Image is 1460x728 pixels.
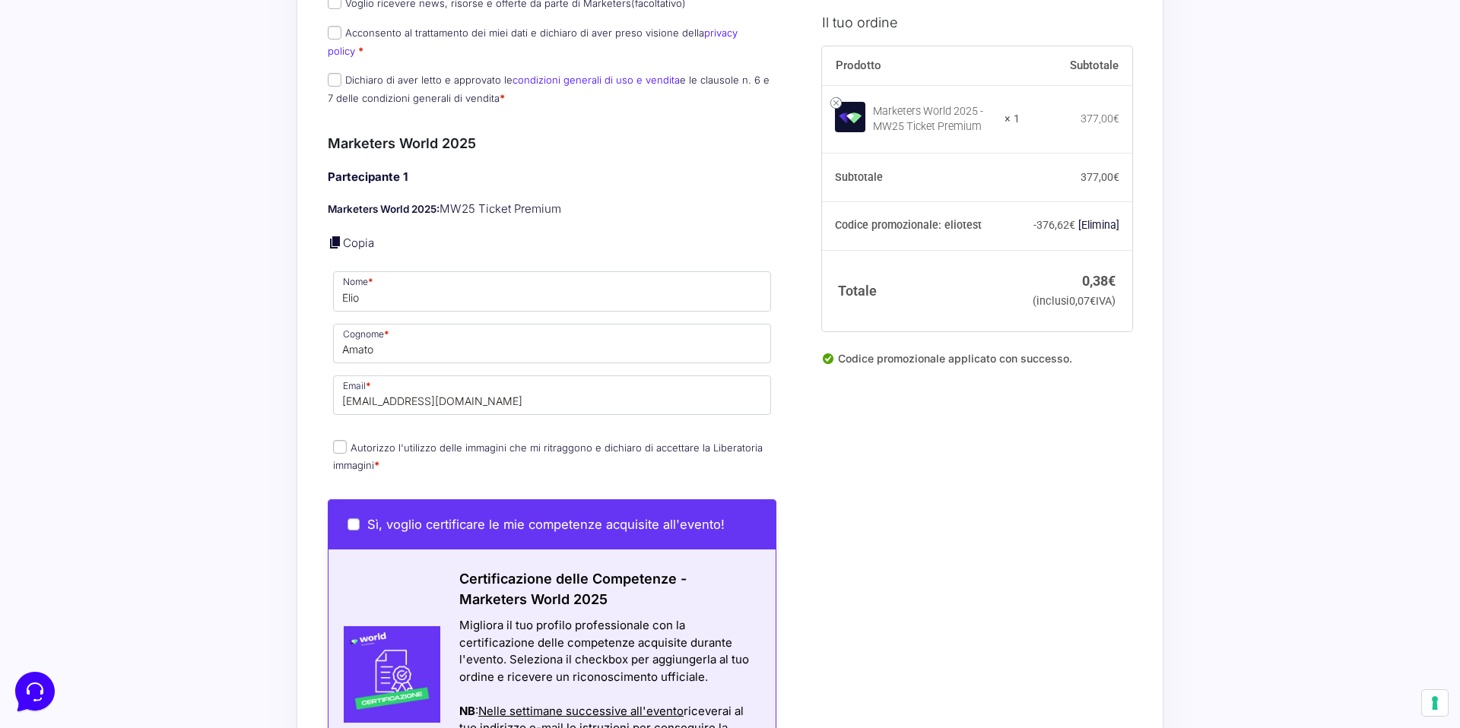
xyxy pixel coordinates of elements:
[73,85,103,116] img: dark
[132,509,173,523] p: Messaggi
[46,509,71,523] p: Home
[1036,219,1075,231] span: 376,62
[1113,170,1119,182] span: €
[24,85,55,116] img: dark
[459,571,687,607] span: Certificazione delle Competenze - Marketers World 2025
[873,103,995,134] div: Marketers World 2025 - MW25 Ticket Premium
[459,704,475,718] strong: NB
[1020,201,1132,250] td: -
[333,440,347,454] input: Autorizzo l'utilizzo delle immagini che mi ritraggono e dichiaro di accettare la Liberatoria imma...
[1422,690,1448,716] button: Le tue preferenze relative al consenso per le tecnologie di tracciamento
[1069,219,1075,231] span: €
[822,250,1020,331] th: Totale
[333,442,763,471] label: Autorizzo l'utilizzo delle immagini che mi ritraggono e dichiaro di accettare la Liberatoria imma...
[1108,272,1116,288] span: €
[1113,112,1119,124] span: €
[459,685,757,703] div: Azioni del messaggio
[12,488,106,523] button: Home
[328,626,440,723] img: Certificazione-MW24-300x300-1.jpg
[459,617,757,685] div: Migliora il tuo profilo professionale con la certificazione delle competenze acquisite durante l'...
[1069,294,1096,307] span: 0,07
[1090,294,1096,307] span: €
[198,488,292,523] button: Aiuto
[328,235,343,250] a: Copia i dettagli dell'acquirente
[328,169,776,186] h4: Partecipante 1
[1020,46,1132,85] th: Subtotale
[24,128,280,158] button: Inizia una conversazione
[328,74,770,103] label: Dichiaro di aver letto e approvato le e le clausole n. 6 e 7 delle condizioni generali di vendita
[478,704,684,718] span: Nelle settimane successive all'evento
[106,488,199,523] button: Messaggi
[348,518,360,530] input: Sì, voglio certificare le mie competenze acquisite all'evento!
[513,74,680,86] a: condizioni generali di uso e vendita
[343,236,374,250] a: Copia
[24,188,119,201] span: Trova una risposta
[328,26,341,40] input: Acconsento al trattamento dei miei dati e dichiaro di aver preso visione dellaprivacy policy
[49,85,79,116] img: dark
[12,669,58,714] iframe: Customerly Messenger Launcher
[328,27,738,56] a: privacy policy
[1005,111,1020,126] strong: × 1
[328,203,440,215] strong: Marketers World 2025:
[24,61,129,73] span: Le tue conversazioni
[367,517,725,532] span: Sì, voglio certificare le mie competenze acquisite all'evento!
[34,221,249,236] input: Cerca un articolo...
[835,101,865,131] img: Marketers World 2025 - MW25 Ticket Premium
[328,27,738,56] label: Acconsento al trattamento dei miei dati e dichiaro di aver preso visione della
[99,137,224,149] span: Inizia una conversazione
[328,73,341,87] input: Dichiaro di aver letto e approvato lecondizioni generali di uso e venditae le clausole n. 6 e 7 d...
[328,133,776,154] h3: Marketers World 2025
[1082,272,1116,288] bdi: 0,38
[1033,294,1116,307] small: (inclusi IVA)
[328,201,776,218] p: MW25 Ticket Premium
[1081,112,1119,124] bdi: 377,00
[234,509,256,523] p: Aiuto
[822,201,1020,250] th: Codice promozionale: eliotest
[822,350,1132,379] div: Codice promozionale applicato con successo.
[12,12,255,36] h2: Ciao da Marketers 👋
[1078,219,1119,231] a: Rimuovi il codice promozionale eliotest
[822,46,1020,85] th: Prodotto
[822,153,1020,201] th: Subtotale
[1081,170,1119,182] bdi: 377,00
[162,188,280,201] a: Apri Centro Assistenza
[822,11,1132,32] h3: Il tuo ordine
